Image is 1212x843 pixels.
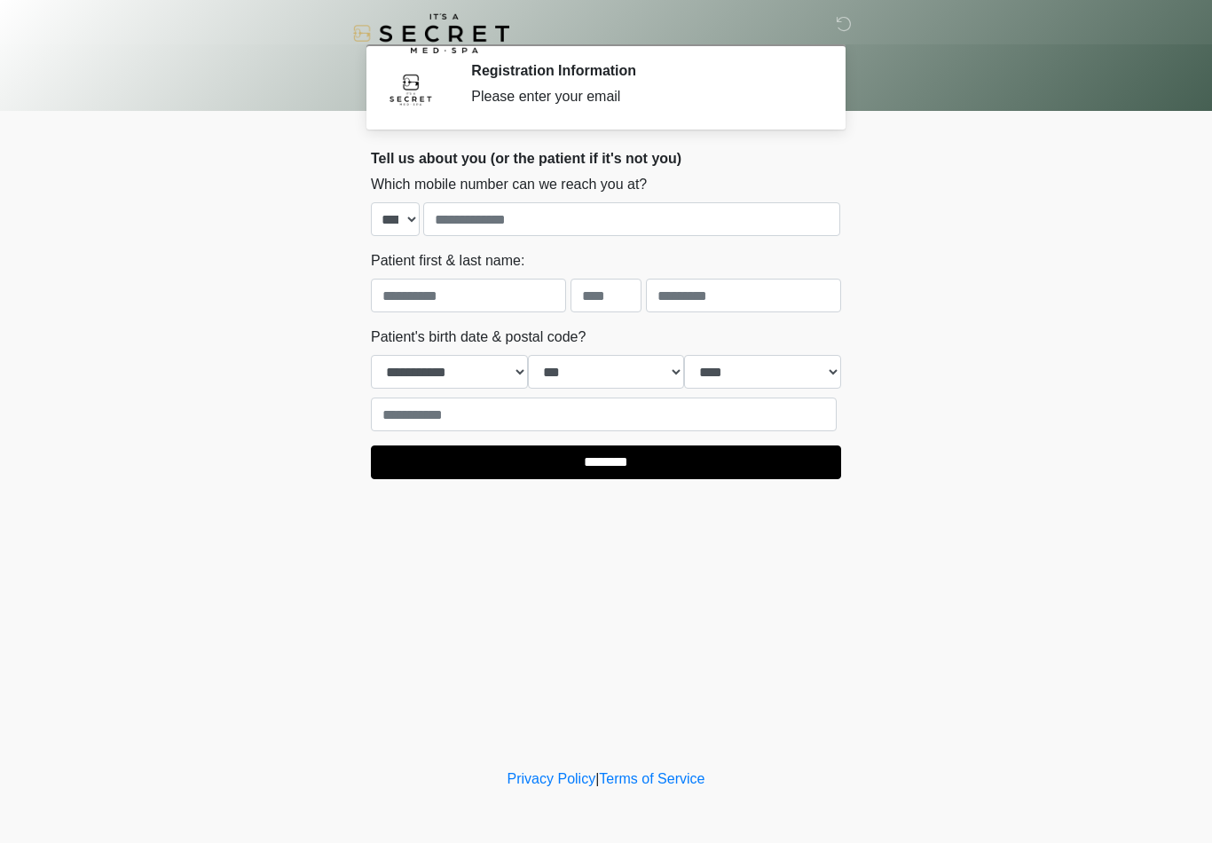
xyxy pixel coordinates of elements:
[599,771,704,786] a: Terms of Service
[371,250,524,272] label: Patient first & last name:
[471,62,815,79] h2: Registration Information
[371,150,841,167] h2: Tell us about you (or the patient if it's not you)
[371,327,586,348] label: Patient's birth date & postal code?
[595,771,599,786] a: |
[471,86,815,107] div: Please enter your email
[371,174,647,195] label: Which mobile number can we reach you at?
[508,771,596,786] a: Privacy Policy
[384,62,437,115] img: Agent Avatar
[353,13,509,53] img: It's A Secret Med Spa Logo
